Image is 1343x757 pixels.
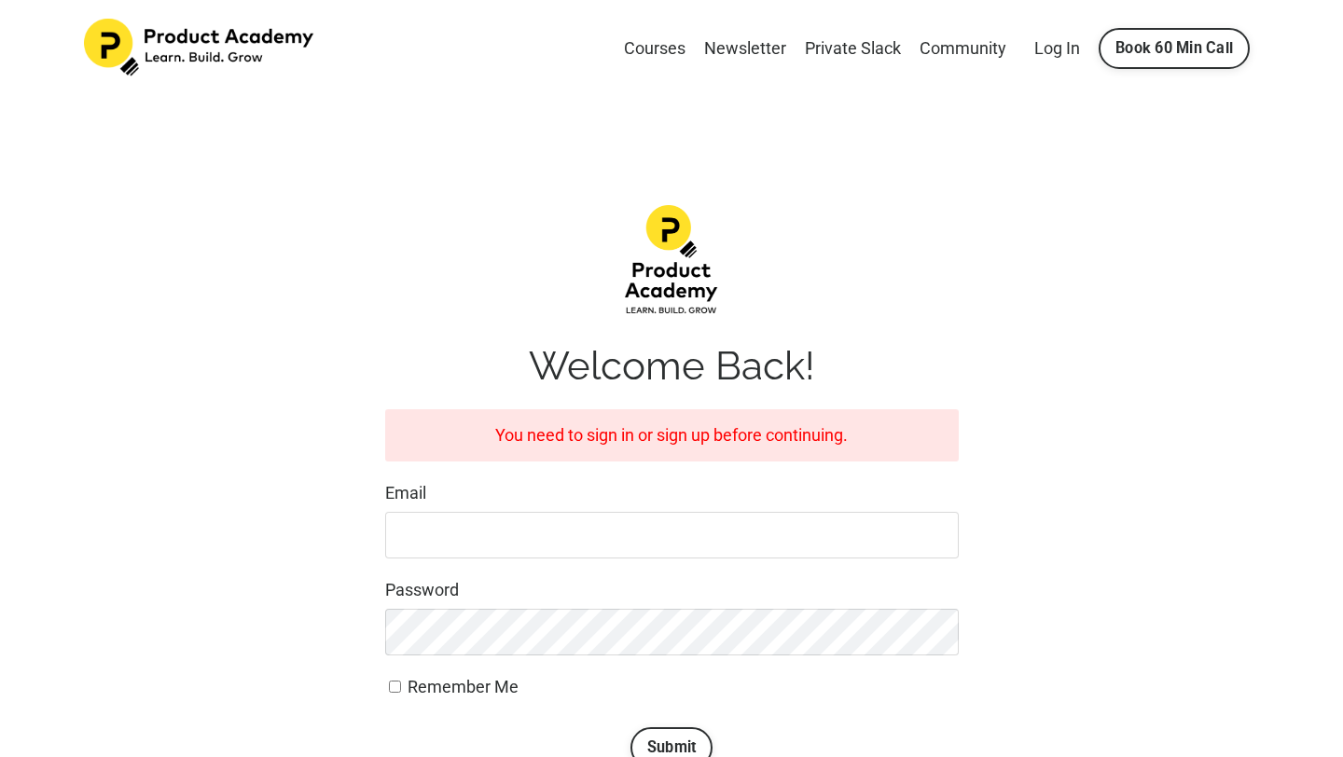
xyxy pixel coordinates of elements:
[385,577,959,604] label: Password
[385,409,959,462] div: You need to sign in or sign up before continuing.
[1099,28,1250,69] a: Book 60 Min Call
[1034,38,1080,58] a: Log In
[624,35,685,62] a: Courses
[385,343,959,390] h1: Welcome Back!
[805,35,901,62] a: Private Slack
[385,480,959,507] label: Email
[84,19,317,76] img: Product Academy Logo
[704,35,786,62] a: Newsletter
[625,205,718,316] img: d1483da-12f4-ea7b-dcde-4e4ae1a68fea_Product-academy-02.png
[389,681,401,693] input: Remember Me
[920,35,1006,62] a: Community
[408,677,519,696] span: Remember Me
